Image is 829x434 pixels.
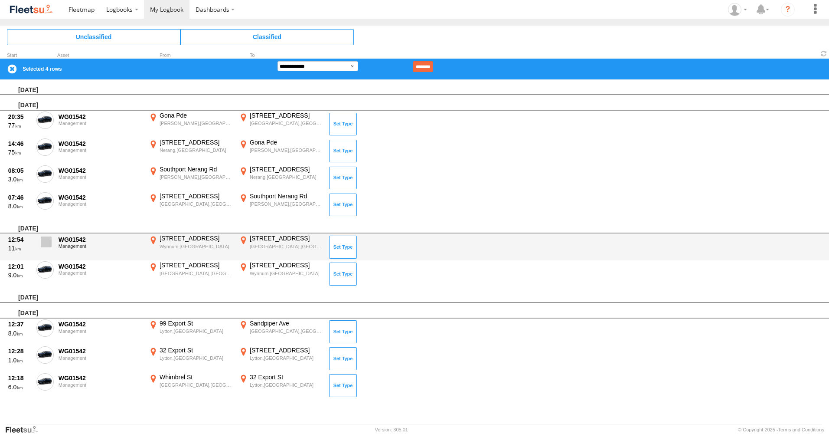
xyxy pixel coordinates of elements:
[329,167,357,189] button: Click to Set
[250,112,323,119] div: [STREET_ADDRESS]
[59,236,143,243] div: WG01542
[8,329,32,337] div: 8.0
[8,374,32,382] div: 12:18
[250,174,323,180] div: Nerang,[GEOGRAPHIC_DATA]
[59,382,143,388] div: Management
[147,346,234,372] label: Click to View Event Location
[8,236,32,243] div: 12:54
[160,382,233,388] div: [GEOGRAPHIC_DATA],[GEOGRAPHIC_DATA]
[819,49,829,58] span: Refresh
[738,427,824,432] div: © Copyright 2025 -
[238,112,324,137] label: Click to View Event Location
[59,355,143,361] div: Management
[8,244,32,252] div: 11
[147,234,234,260] label: Click to View Event Location
[250,147,323,153] div: [PERSON_NAME],[GEOGRAPHIC_DATA]
[160,328,233,334] div: Lytton,[GEOGRAPHIC_DATA]
[238,261,324,286] label: Click to View Event Location
[250,328,323,334] div: [GEOGRAPHIC_DATA],[GEOGRAPHIC_DATA]
[329,194,357,216] button: Click to Set
[147,261,234,286] label: Click to View Event Location
[160,270,233,276] div: [GEOGRAPHIC_DATA],[GEOGRAPHIC_DATA]
[250,201,323,207] div: [PERSON_NAME],[GEOGRAPHIC_DATA]
[160,174,233,180] div: [PERSON_NAME],[GEOGRAPHIC_DATA]
[7,29,180,45] span: Click to view Unclassified Trips
[59,121,143,126] div: Management
[8,148,32,156] div: 75
[8,194,32,201] div: 07:46
[8,175,32,183] div: 3.0
[238,53,324,58] div: To
[160,373,233,381] div: Whimbrel St
[180,29,354,45] span: Click to view Classified Trips
[778,427,824,432] a: Terms and Conditions
[8,320,32,328] div: 12:37
[8,347,32,355] div: 12:28
[250,346,323,354] div: [STREET_ADDRESS]
[250,243,323,250] div: [GEOGRAPHIC_DATA],[GEOGRAPHIC_DATA]
[147,138,234,164] label: Click to View Event Location
[250,138,323,146] div: Gona Pde
[59,167,143,174] div: WG01542
[160,147,233,153] div: Nerang,[GEOGRAPHIC_DATA]
[329,320,357,343] button: Click to Set
[250,355,323,361] div: Lytton,[GEOGRAPHIC_DATA]
[8,263,32,270] div: 12:01
[160,261,233,269] div: [STREET_ADDRESS]
[329,374,357,397] button: Click to Set
[147,319,234,345] label: Click to View Event Location
[238,138,324,164] label: Click to View Event Location
[329,236,357,258] button: Click to Set
[147,373,234,398] label: Click to View Event Location
[781,3,795,16] i: ?
[59,329,143,334] div: Management
[160,138,233,146] div: [STREET_ADDRESS]
[59,148,143,153] div: Management
[160,243,233,250] div: Wynnum,[GEOGRAPHIC_DATA]
[160,192,233,200] div: [STREET_ADDRESS]
[8,383,32,391] div: 6.0
[8,167,32,174] div: 08:05
[238,373,324,398] label: Click to View Event Location
[329,263,357,285] button: Click to Set
[160,201,233,207] div: [GEOGRAPHIC_DATA],[GEOGRAPHIC_DATA]
[238,234,324,260] label: Click to View Event Location
[250,234,323,242] div: [STREET_ADDRESS]
[8,356,32,364] div: 1.0
[160,319,233,327] div: 99 Export St
[160,346,233,354] div: 32 Export St
[59,270,143,276] div: Management
[238,165,324,191] label: Click to View Event Location
[147,53,234,58] div: From
[8,122,32,129] div: 77
[147,112,234,137] label: Click to View Event Location
[238,319,324,345] label: Click to View Event Location
[8,271,32,279] div: 9.0
[9,3,54,15] img: fleetsu-logo-horizontal.svg
[250,319,323,327] div: Sandpiper Ave
[160,234,233,242] div: [STREET_ADDRESS]
[59,140,143,148] div: WG01542
[250,120,323,126] div: [GEOGRAPHIC_DATA],[GEOGRAPHIC_DATA]
[59,174,143,180] div: Management
[250,192,323,200] div: Southport Nerang Rd
[7,53,33,58] div: Click to Sort
[725,3,750,16] div: Katie Topping
[329,347,357,370] button: Click to Set
[250,261,323,269] div: [STREET_ADDRESS]
[329,113,357,135] button: Click to Set
[250,165,323,173] div: [STREET_ADDRESS]
[59,374,143,382] div: WG01542
[160,112,233,119] div: Gona Pde
[5,425,45,434] a: Visit our Website
[59,201,143,207] div: Management
[59,243,143,249] div: Management
[59,263,143,270] div: WG01542
[8,140,32,148] div: 14:46
[59,194,143,201] div: WG01542
[57,53,144,58] div: Asset
[147,192,234,217] label: Click to View Event Location
[160,120,233,126] div: [PERSON_NAME],[GEOGRAPHIC_DATA]
[59,320,143,328] div: WG01542
[375,427,408,432] div: Version: 305.01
